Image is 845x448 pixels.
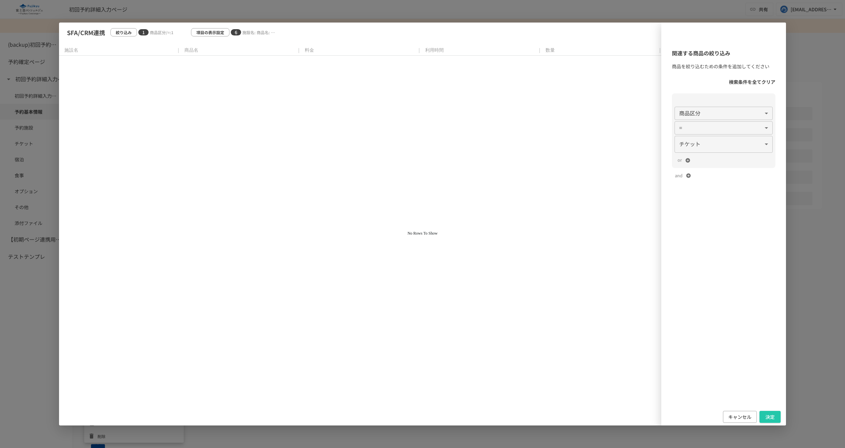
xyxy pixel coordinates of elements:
[672,155,696,165] button: or
[672,63,775,70] p: 商品を絞り込むための条件を追加してください
[679,124,762,132] span: =
[675,105,773,122] div: 商品区分
[675,120,773,137] div: =
[672,49,775,58] p: 関連する商品の絞り込み
[675,136,773,153] div: チケット
[729,78,775,85] p: 検索条件を全てクリア
[672,171,700,181] button: and
[679,140,762,148] span: チケット
[679,109,762,118] span: 商品区分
